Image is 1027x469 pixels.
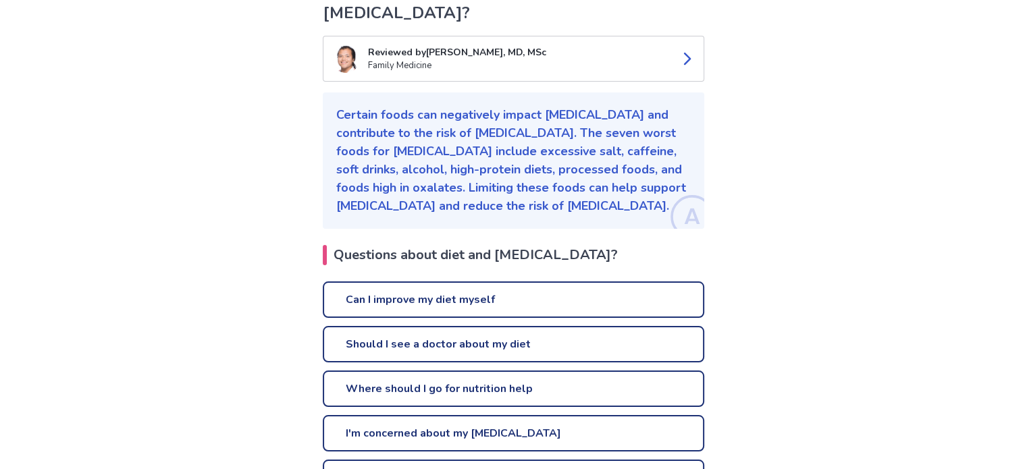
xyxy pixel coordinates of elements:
[323,415,704,451] a: I'm concerned about my [MEDICAL_DATA]
[323,245,704,265] h2: Questions about diet and [MEDICAL_DATA]?
[323,281,704,318] a: Can I improve my diet myself
[368,59,668,73] p: Family Medicine
[323,370,704,407] a: Where should I go for nutrition help
[336,106,691,215] p: Certain foods can negatively impact [MEDICAL_DATA] and contribute to the risk of [MEDICAL_DATA]. ...
[323,36,704,82] a: Kenji TaylorReviewed by[PERSON_NAME], MD, MScFamily Medicine
[332,45,360,73] img: Kenji Taylor
[368,45,668,59] p: Reviewed by [PERSON_NAME], MD, MSc
[323,326,704,362] a: Should I see a doctor about my diet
